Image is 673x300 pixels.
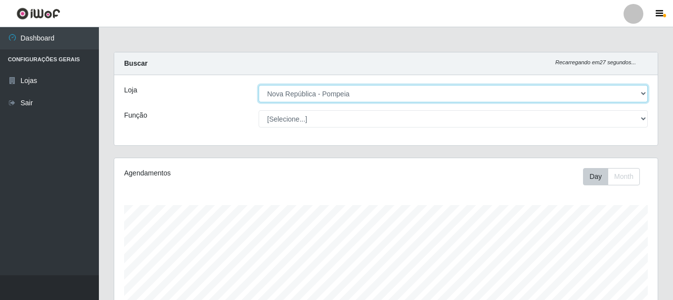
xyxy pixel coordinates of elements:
[124,59,147,67] strong: Buscar
[583,168,608,185] button: Day
[124,168,334,178] div: Agendamentos
[583,168,648,185] div: Toolbar with button groups
[124,110,147,121] label: Função
[555,59,636,65] i: Recarregando em 27 segundos...
[124,85,137,95] label: Loja
[583,168,640,185] div: First group
[608,168,640,185] button: Month
[16,7,60,20] img: CoreUI Logo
